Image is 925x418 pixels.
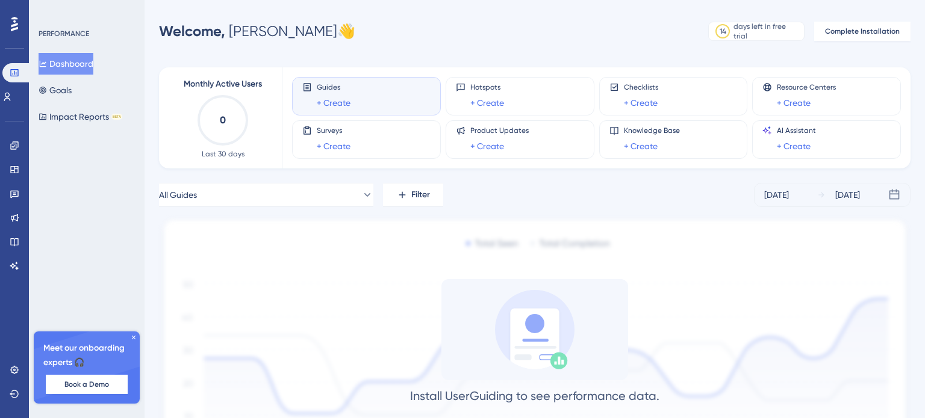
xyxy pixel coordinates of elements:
[470,96,504,110] a: + Create
[184,77,262,91] span: Monthly Active Users
[835,188,860,202] div: [DATE]
[111,114,122,120] div: BETA
[39,79,72,101] button: Goals
[317,139,350,153] a: + Create
[624,82,658,92] span: Checklists
[825,26,900,36] span: Complete Installation
[624,139,658,153] a: + Create
[46,375,128,394] button: Book a Demo
[720,26,726,36] div: 14
[777,96,811,110] a: + Create
[777,139,811,153] a: + Create
[43,341,130,370] span: Meet our onboarding experts 🎧
[159,22,225,40] span: Welcome,
[64,380,109,389] span: Book a Demo
[159,183,373,207] button: All Guides
[39,29,89,38] div: PERFORMANCE
[764,188,789,202] div: [DATE]
[159,188,197,202] span: All Guides
[814,22,911,41] button: Complete Installation
[624,126,680,135] span: Knowledge Base
[39,53,93,75] button: Dashboard
[220,114,226,126] text: 0
[624,96,658,110] a: + Create
[202,149,244,159] span: Last 30 days
[317,96,350,110] a: + Create
[410,387,659,404] div: Install UserGuiding to see performance data.
[470,82,504,92] span: Hotspots
[777,126,816,135] span: AI Assistant
[470,139,504,153] a: + Create
[159,22,355,41] div: [PERSON_NAME] 👋
[733,22,800,41] div: days left in free trial
[411,188,430,202] span: Filter
[470,126,529,135] span: Product Updates
[39,106,122,128] button: Impact ReportsBETA
[317,126,350,135] span: Surveys
[317,82,350,92] span: Guides
[383,183,443,207] button: Filter
[777,82,836,92] span: Resource Centers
